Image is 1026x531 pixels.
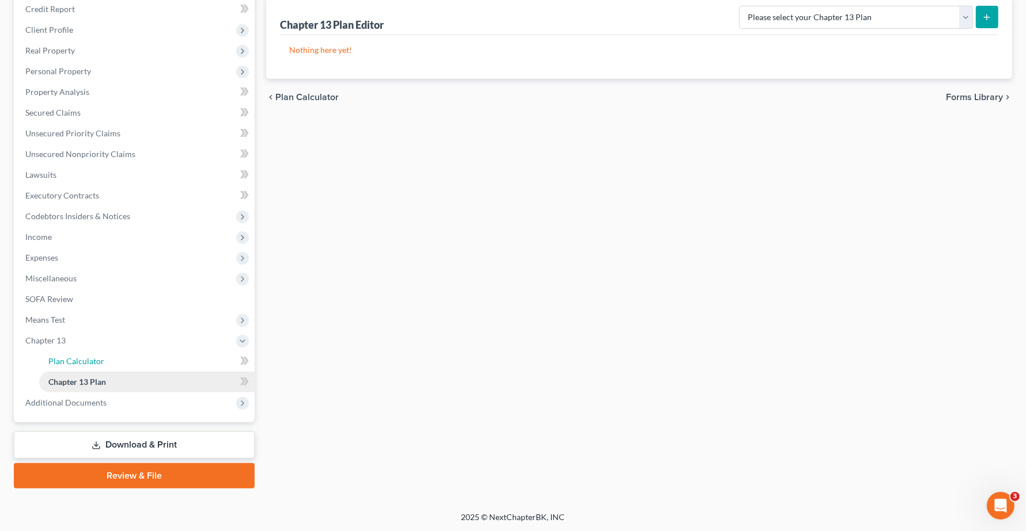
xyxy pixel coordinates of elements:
a: SOFA Review [16,289,255,310]
span: SOFA Review [25,294,73,304]
span: Credit Report [25,4,75,14]
span: Codebtors Insiders & Notices [25,211,130,221]
a: Lawsuits [16,165,255,185]
span: Executory Contracts [25,190,99,200]
span: 3 [1010,492,1020,501]
iframe: Intercom live chat [987,492,1014,519]
p: Nothing here yet! [289,44,989,56]
a: Property Analysis [16,82,255,102]
a: Plan Calculator [39,351,255,372]
span: Unsecured Nonpriority Claims [25,149,135,159]
span: Forms Library [946,93,1003,102]
span: Unsecured Priority Claims [25,128,120,138]
span: Property Analysis [25,87,89,97]
div: Chapter 13 Plan Editor [280,18,384,32]
a: Chapter 13 Plan [39,372,255,392]
button: Forms Library chevron_right [946,93,1012,102]
span: Client Profile [25,25,73,35]
span: Means Test [25,315,65,324]
a: Secured Claims [16,102,255,123]
span: Chapter 13 [25,335,66,345]
span: Lawsuits [25,170,56,179]
span: Miscellaneous [25,273,77,283]
span: Secured Claims [25,108,81,117]
span: Personal Property [25,66,91,76]
i: chevron_right [1003,93,1012,102]
span: Plan Calculator [48,356,104,366]
span: Expenses [25,253,58,262]
span: Additional Documents [25,398,107,407]
a: Unsecured Priority Claims [16,123,255,144]
a: Unsecured Nonpriority Claims [16,144,255,165]
span: Real Property [25,45,75,55]
span: Chapter 13 Plan [48,377,106,387]
a: Executory Contracts [16,185,255,206]
span: Plan Calculator [275,93,339,102]
i: chevron_left [266,93,275,102]
span: Income [25,232,52,242]
a: Download & Print [14,431,255,459]
button: chevron_left Plan Calculator [266,93,339,102]
a: Review & File [14,463,255,488]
